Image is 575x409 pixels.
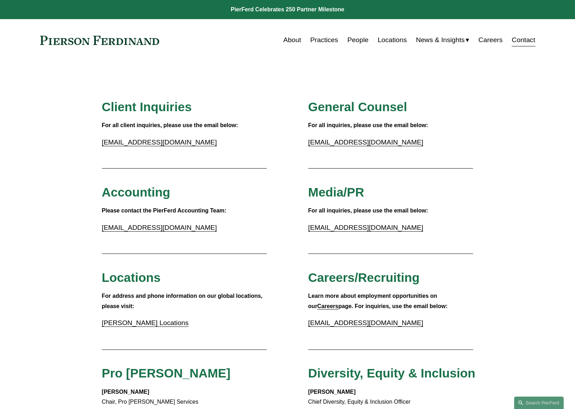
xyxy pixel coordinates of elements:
strong: For all inquiries, please use the email below: [308,122,428,128]
strong: For all client inquiries, please use the email below: [102,122,238,128]
span: General Counsel [308,100,407,114]
a: Contact [512,33,535,47]
span: Client Inquiries [102,100,192,114]
span: Diversity, Equity & Inclusion [308,366,476,380]
a: [EMAIL_ADDRESS][DOMAIN_NAME] [102,224,217,231]
span: Accounting [102,185,171,199]
span: Media/PR [308,185,364,199]
a: [EMAIL_ADDRESS][DOMAIN_NAME] [308,319,423,326]
a: Practices [310,33,338,47]
a: Careers [478,33,502,47]
a: folder dropdown [416,33,470,47]
a: [PERSON_NAME] Locations [102,319,189,326]
span: News & Insights [416,34,465,46]
a: People [347,33,369,47]
span: Locations [102,271,161,284]
span: Pro [PERSON_NAME] [102,366,231,380]
strong: page. For inquiries, use the email below: [338,303,448,309]
a: [EMAIL_ADDRESS][DOMAIN_NAME] [308,224,423,231]
a: [EMAIL_ADDRESS][DOMAIN_NAME] [308,138,423,146]
a: Careers [317,303,339,309]
strong: For address and phone information on our global locations, please visit: [102,293,264,309]
a: Search this site [514,397,564,409]
a: [EMAIL_ADDRESS][DOMAIN_NAME] [102,138,217,146]
a: About [283,33,301,47]
strong: [PERSON_NAME] [308,389,356,395]
span: Careers/Recruiting [308,271,420,284]
strong: Learn more about employment opportunities on our [308,293,439,309]
strong: Please contact the PierFerd Accounting Team: [102,208,226,214]
a: Locations [378,33,407,47]
strong: [PERSON_NAME] [102,389,149,395]
strong: For all inquiries, please use the email below: [308,208,428,214]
